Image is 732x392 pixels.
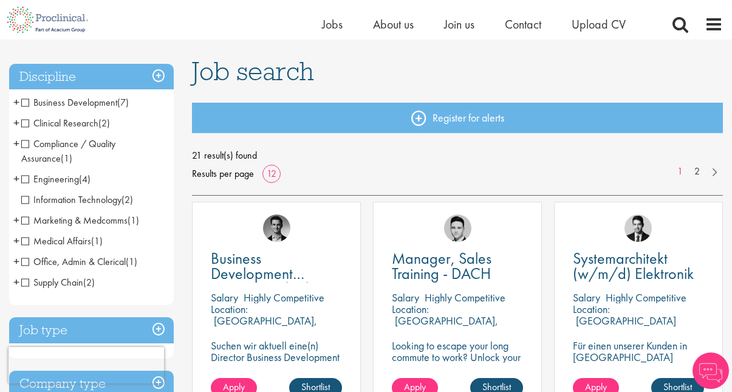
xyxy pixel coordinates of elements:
span: Engineering [21,173,91,185]
span: Information Technology [21,193,133,206]
span: Location: [573,302,610,316]
p: [GEOGRAPHIC_DATA], [GEOGRAPHIC_DATA] [392,314,498,339]
span: (4) [79,173,91,185]
span: (1) [61,152,72,165]
span: + [13,170,19,188]
span: Marketing & Medcomms [21,214,139,227]
img: Chatbot [693,352,729,389]
span: (2) [83,276,95,289]
span: Manager, Sales Training - DACH [392,248,491,284]
span: + [13,273,19,291]
a: 12 [262,167,281,180]
span: Business Development Director (m/w/d) [211,248,321,299]
span: Supply Chain [21,276,95,289]
p: Highly Competitive [244,291,324,304]
span: + [13,211,19,229]
a: Register for alerts [192,103,723,133]
span: Information Technology [21,193,121,206]
span: Salary [392,291,419,304]
span: Medical Affairs [21,235,103,247]
span: (7) [117,96,129,109]
img: Thomas Wenig [624,215,652,242]
a: 2 [688,165,706,179]
span: 21 result(s) found [192,146,723,165]
span: Office, Admin & Clerical [21,255,137,268]
a: 1 [671,165,689,179]
span: + [13,114,19,132]
span: (2) [98,117,110,129]
span: (2) [121,193,133,206]
span: Compliance / Quality Assurance [21,137,115,165]
a: Upload CV [572,16,626,32]
span: Salary [211,291,238,304]
span: (1) [91,235,103,247]
span: + [13,93,19,111]
a: Join us [444,16,474,32]
p: [GEOGRAPHIC_DATA], [GEOGRAPHIC_DATA] [211,314,317,339]
span: Clinical Research [21,117,110,129]
span: Location: [211,302,248,316]
iframe: reCAPTCHA [9,347,164,383]
span: Office, Admin & Clerical [21,255,126,268]
a: Contact [505,16,541,32]
span: Salary [573,291,600,304]
a: Systemarchitekt (w/m/d) Elektronik [573,251,704,281]
span: Results per page [192,165,254,183]
a: About us [373,16,414,32]
p: Highly Competitive [425,291,505,304]
span: Business Development [21,96,117,109]
a: Jobs [322,16,343,32]
span: Systemarchitekt (w/m/d) Elektronik [573,248,694,284]
p: Highly Competitive [606,291,686,304]
h3: Discipline [9,64,174,90]
a: Manager, Sales Training - DACH [392,251,523,281]
img: Max Slevogt [263,215,290,242]
span: Job search [192,55,314,88]
span: Clinical Research [21,117,98,129]
span: + [13,232,19,250]
a: Business Development Director (m/w/d) [211,251,342,281]
span: Business Development [21,96,129,109]
span: Supply Chain [21,276,83,289]
span: (1) [128,214,139,227]
span: (1) [126,255,137,268]
p: [GEOGRAPHIC_DATA] (88045), [GEOGRAPHIC_DATA] [573,314,676,351]
span: Marketing & Medcomms [21,214,128,227]
span: Engineering [21,173,79,185]
img: Connor Lynes [444,215,471,242]
span: + [13,134,19,153]
span: Location: [392,302,429,316]
h3: Job type [9,317,174,343]
span: Medical Affairs [21,235,91,247]
span: + [13,252,19,270]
